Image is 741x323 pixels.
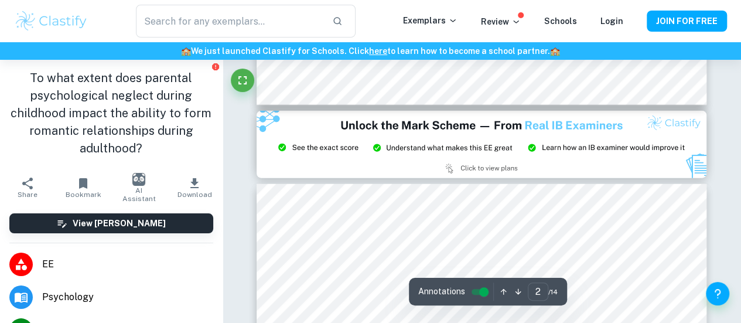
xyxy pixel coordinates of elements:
[42,257,213,271] span: EE
[548,287,558,297] span: / 14
[2,45,739,57] h6: We just launched Clastify for Schools. Click to learn how to become a school partner.
[706,282,729,305] button: Help and Feedback
[42,290,213,304] span: Psychology
[132,173,145,186] img: AI Assistant
[181,46,191,56] span: 🏫
[600,16,623,26] a: Login
[66,191,101,199] span: Bookmark
[18,191,37,199] span: Share
[56,171,111,204] button: Bookmark
[177,191,212,199] span: Download
[9,213,213,233] button: View [PERSON_NAME]
[481,15,521,28] p: Review
[111,171,167,204] button: AI Assistant
[369,46,387,56] a: here
[14,9,88,33] img: Clastify logo
[403,14,457,27] p: Exemplars
[550,46,560,56] span: 🏫
[418,285,465,298] span: Annotations
[647,11,727,32] button: JOIN FOR FREE
[73,217,166,230] h6: View [PERSON_NAME]
[167,171,223,204] button: Download
[544,16,577,26] a: Schools
[136,5,323,38] input: Search for any exemplars...
[118,186,160,203] span: AI Assistant
[257,111,706,178] img: Ad
[211,62,220,71] button: Report issue
[231,69,254,92] button: Fullscreen
[9,69,213,157] h1: To what extent does parental psychological neglect during childhood impact the ability to form ro...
